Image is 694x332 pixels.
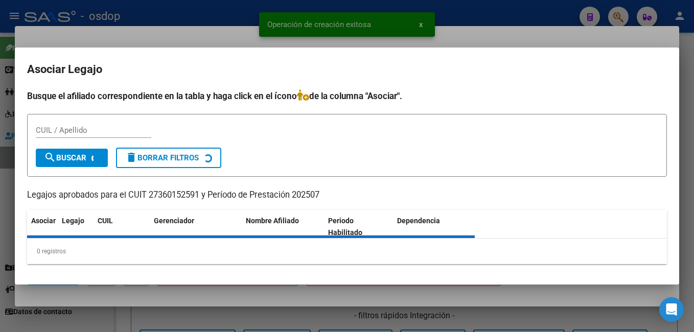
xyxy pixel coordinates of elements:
[397,217,440,225] span: Dependencia
[44,153,86,162] span: Buscar
[125,151,137,163] mat-icon: delete
[27,189,667,202] p: Legajos aprobados para el CUIT 27360152591 y Período de Prestación 202507
[94,210,150,244] datatable-header-cell: CUIL
[27,89,667,103] h4: Busque el afiliado correspondiente en la tabla y haga click en el ícono de la columna "Asociar".
[27,210,58,244] datatable-header-cell: Asociar
[154,217,194,225] span: Gerenciador
[246,217,299,225] span: Nombre Afiliado
[116,148,221,168] button: Borrar Filtros
[98,217,113,225] span: CUIL
[125,153,199,162] span: Borrar Filtros
[44,151,56,163] mat-icon: search
[27,60,667,79] h2: Asociar Legajo
[659,297,684,322] div: Open Intercom Messenger
[150,210,242,244] datatable-header-cell: Gerenciador
[324,210,393,244] datatable-header-cell: Periodo Habilitado
[242,210,324,244] datatable-header-cell: Nombre Afiliado
[328,217,362,236] span: Periodo Habilitado
[36,149,108,167] button: Buscar
[393,210,475,244] datatable-header-cell: Dependencia
[58,210,94,244] datatable-header-cell: Legajo
[62,217,84,225] span: Legajo
[27,239,667,264] div: 0 registros
[31,217,56,225] span: Asociar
